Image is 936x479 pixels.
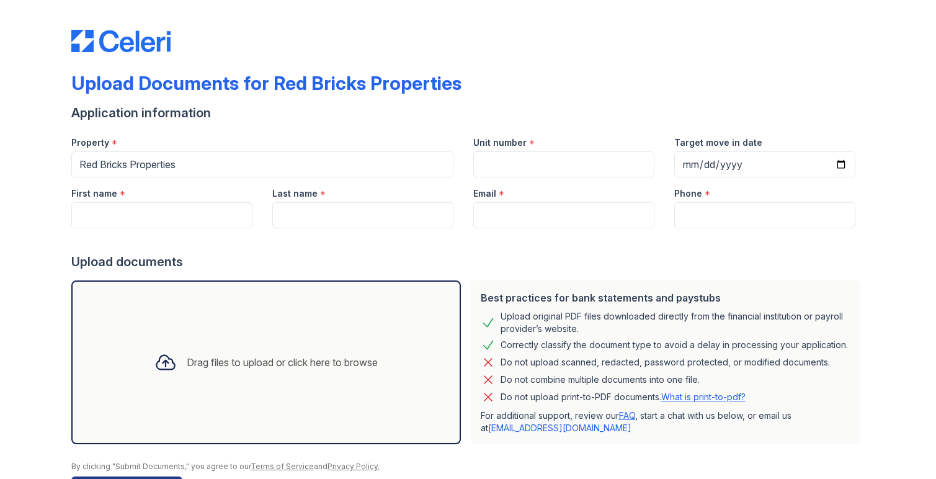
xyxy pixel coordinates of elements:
p: Do not upload print-to-PDF documents. [501,391,746,403]
label: First name [71,187,117,200]
div: Best practices for bank statements and paystubs [481,290,850,305]
label: Email [473,187,496,200]
label: Last name [272,187,318,200]
label: Target move in date [674,137,762,149]
label: Unit number [473,137,527,149]
div: Upload original PDF files downloaded directly from the financial institution or payroll provider’... [501,310,850,335]
div: By clicking "Submit Documents," you agree to our and [71,462,865,472]
a: [EMAIL_ADDRESS][DOMAIN_NAME] [488,423,631,433]
a: FAQ [619,410,635,421]
div: Drag files to upload or click here to browse [187,355,378,370]
label: Property [71,137,109,149]
a: What is print-to-pdf? [661,392,746,402]
div: Application information [71,104,865,122]
a: Terms of Service [251,462,314,471]
label: Phone [674,187,702,200]
div: Do not combine multiple documents into one file. [501,372,700,387]
div: Do not upload scanned, redacted, password protected, or modified documents. [501,355,830,370]
div: Upload documents [71,253,865,271]
div: Correctly classify the document type to avoid a delay in processing your application. [501,338,848,352]
div: Upload Documents for Red Bricks Properties [71,72,461,94]
a: Privacy Policy. [328,462,380,471]
img: CE_Logo_Blue-a8612792a0a2168367f1c8372b55b34899dd931a85d93a1a3d3e32e68fde9ad4.png [71,30,171,52]
p: For additional support, review our , start a chat with us below, or email us at [481,410,850,434]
